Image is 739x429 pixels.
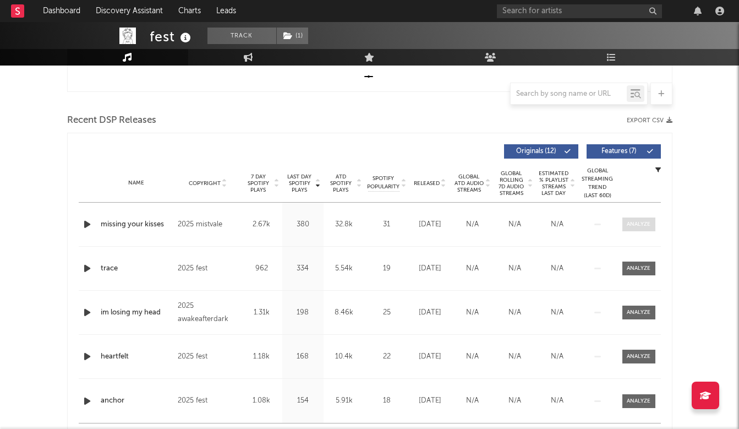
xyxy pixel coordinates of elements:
div: N/A [496,307,533,318]
div: 8.46k [326,307,362,318]
button: Export CSV [627,117,672,124]
input: Search by song name or URL [511,90,627,99]
div: 168 [285,351,321,362]
span: Spotify Popularity [367,175,399,191]
div: 32.8k [326,219,362,230]
button: Track [207,28,276,44]
div: 25 [368,307,406,318]
div: N/A [539,307,576,318]
span: Released [414,180,440,187]
div: 2.67k [244,219,280,230]
a: anchor [101,395,173,406]
span: ATD Spotify Plays [326,173,355,193]
div: 2025 awakeafterdark [178,300,238,326]
button: Features(7) [587,144,661,159]
div: 22 [368,351,406,362]
div: N/A [539,351,576,362]
div: N/A [454,307,491,318]
input: Search for artists [497,4,662,18]
div: 2025 fest [178,262,238,275]
div: Global Streaming Trend (Last 60D) [581,167,614,200]
div: N/A [539,395,576,406]
div: N/A [454,395,491,406]
div: N/A [496,351,533,362]
span: Global ATD Audio Streams [454,173,484,193]
div: Name [101,179,173,187]
div: N/A [454,219,491,230]
a: heartfelt [101,351,173,362]
span: ( 1 ) [276,28,309,44]
div: 198 [285,307,321,318]
div: N/A [454,351,491,362]
div: 154 [285,395,321,406]
div: 380 [285,219,321,230]
div: 5.91k [326,395,362,406]
div: fest [150,28,194,46]
div: 1.18k [244,351,280,362]
span: Global Rolling 7D Audio Streams [496,170,527,197]
div: 2025 fest [178,394,238,408]
div: N/A [496,395,533,406]
span: 7 Day Spotify Plays [244,173,273,193]
div: N/A [539,219,576,230]
div: 10.4k [326,351,362,362]
div: 18 [368,395,406,406]
div: N/A [496,219,533,230]
span: Last Day Spotify Plays [285,173,314,193]
a: missing your kisses [101,219,173,230]
span: Estimated % Playlist Streams Last Day [539,170,569,197]
div: [DATE] [412,263,448,274]
div: [DATE] [412,307,448,318]
div: 2025 fest [178,350,238,363]
div: 2025 mistvale [178,218,238,231]
div: 19 [368,263,406,274]
div: 5.54k [326,263,362,274]
div: [DATE] [412,351,448,362]
span: Recent DSP Releases [67,114,156,127]
a: trace [101,263,173,274]
div: 334 [285,263,321,274]
button: (1) [277,28,308,44]
div: 31 [368,219,406,230]
span: Features ( 7 ) [594,148,644,155]
div: [DATE] [412,219,448,230]
div: N/A [454,263,491,274]
span: Originals ( 12 ) [511,148,562,155]
div: 1.08k [244,395,280,406]
a: im losing my head [101,307,173,318]
div: [DATE] [412,395,448,406]
div: 1.31k [244,307,280,318]
button: Originals(12) [504,144,578,159]
div: 962 [244,263,280,274]
div: N/A [496,263,533,274]
span: Copyright [189,180,221,187]
div: N/A [539,263,576,274]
